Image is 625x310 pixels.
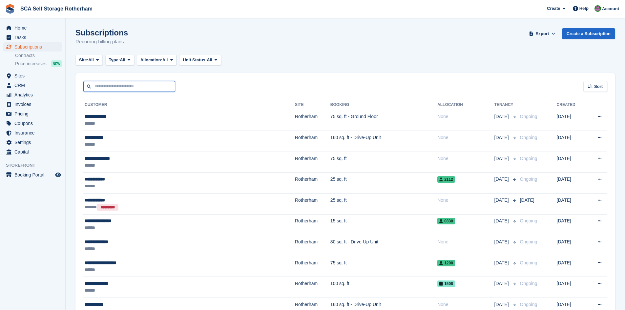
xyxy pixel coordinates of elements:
[557,235,586,256] td: [DATE]
[5,4,15,14] img: stora-icon-8386f47178a22dfd0bd8f6a31ec36ba5ce8667c1dd55bd0f319d3a0aa187defe.svg
[14,119,54,128] span: Coupons
[520,281,537,286] span: Ongoing
[3,100,62,109] a: menu
[437,100,494,110] th: Allocation
[535,31,549,37] span: Export
[295,214,330,235] td: Rotherham
[14,100,54,109] span: Invoices
[295,173,330,194] td: Rotherham
[15,61,47,67] span: Price increases
[137,55,177,66] button: Allocation: All
[14,90,54,99] span: Analytics
[437,280,455,287] span: 1508
[330,152,437,173] td: 75 sq. ft
[75,55,103,66] button: Site: All
[520,176,537,182] span: Ongoing
[18,3,95,14] a: SCA Self Storage Rotherham
[3,81,62,90] a: menu
[295,110,330,131] td: Rotherham
[183,57,207,63] span: Unit Status:
[557,100,586,110] th: Created
[494,100,517,110] th: Tenancy
[3,33,62,42] a: menu
[520,197,534,203] span: [DATE]
[494,197,510,204] span: [DATE]
[437,218,455,224] span: 0330
[437,301,494,308] div: None
[14,33,54,42] span: Tasks
[557,131,586,152] td: [DATE]
[14,81,54,90] span: CRM
[14,71,54,80] span: Sites
[494,280,510,287] span: [DATE]
[520,302,537,307] span: Ongoing
[557,194,586,215] td: [DATE]
[557,110,586,131] td: [DATE]
[437,238,494,245] div: None
[330,235,437,256] td: 80 sq. ft - Drive-Up Unit
[3,128,62,137] a: menu
[3,71,62,80] a: menu
[75,28,128,37] h1: Subscriptions
[437,155,494,162] div: None
[295,277,330,298] td: Rotherham
[528,28,557,39] button: Export
[437,134,494,141] div: None
[547,5,560,12] span: Create
[15,52,62,59] a: Contracts
[14,138,54,147] span: Settings
[3,109,62,118] a: menu
[109,57,120,63] span: Type:
[494,301,510,308] span: [DATE]
[6,162,65,169] span: Storefront
[494,134,510,141] span: [DATE]
[494,113,510,120] span: [DATE]
[437,260,455,266] span: 1200
[579,5,589,12] span: Help
[330,173,437,194] td: 25 sq. ft
[437,197,494,204] div: None
[437,113,494,120] div: None
[594,5,601,12] img: Sarah Race
[14,23,54,32] span: Home
[330,214,437,235] td: 15 sq. ft
[54,171,62,179] a: Preview store
[557,214,586,235] td: [DATE]
[557,277,586,298] td: [DATE]
[295,235,330,256] td: Rotherham
[105,55,134,66] button: Type: All
[3,23,62,32] a: menu
[494,155,510,162] span: [DATE]
[295,194,330,215] td: Rotherham
[330,194,437,215] td: 25 sq. ft
[14,109,54,118] span: Pricing
[520,218,537,223] span: Ongoing
[520,156,537,161] span: Ongoing
[79,57,88,63] span: Site:
[330,277,437,298] td: 100 sq. ft
[295,100,330,110] th: Site
[494,176,510,183] span: [DATE]
[3,170,62,179] a: menu
[51,60,62,67] div: NEW
[594,83,603,90] span: Sort
[15,60,62,67] a: Price increases NEW
[520,260,537,265] span: Ongoing
[520,135,537,140] span: Ongoing
[437,176,455,183] span: 2112
[14,42,54,52] span: Subscriptions
[494,259,510,266] span: [DATE]
[494,217,510,224] span: [DATE]
[3,138,62,147] a: menu
[557,173,586,194] td: [DATE]
[295,256,330,277] td: Rotherham
[14,128,54,137] span: Insurance
[295,152,330,173] td: Rotherham
[520,114,537,119] span: Ongoing
[330,131,437,152] td: 160 sq. ft - Drive-Up Unit
[295,131,330,152] td: Rotherham
[140,57,162,63] span: Allocation:
[162,57,168,63] span: All
[83,100,295,110] th: Customer
[75,38,128,46] p: Recurring billing plans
